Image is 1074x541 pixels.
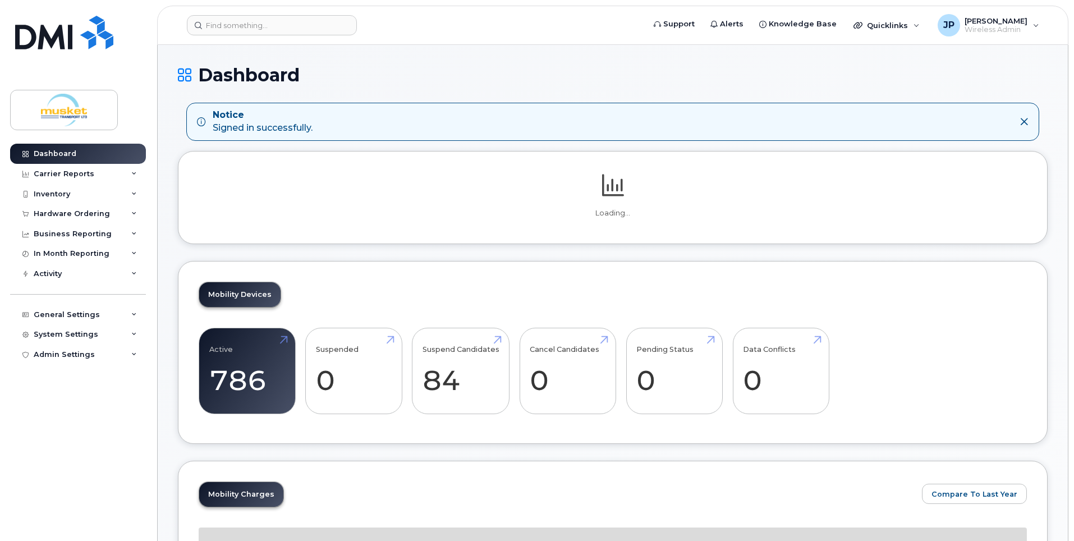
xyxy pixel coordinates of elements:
a: Pending Status 0 [636,334,712,408]
a: Suspended 0 [316,334,392,408]
a: Active 786 [209,334,285,408]
button: Compare To Last Year [922,484,1027,504]
a: Data Conflicts 0 [743,334,819,408]
span: Compare To Last Year [931,489,1017,499]
a: Cancel Candidates 0 [530,334,605,408]
a: Mobility Devices [199,282,281,307]
a: Suspend Candidates 84 [423,334,499,408]
p: Loading... [199,208,1027,218]
a: Mobility Charges [199,482,283,507]
h1: Dashboard [178,65,1048,85]
div: Signed in successfully. [213,109,313,135]
strong: Notice [213,109,313,122]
